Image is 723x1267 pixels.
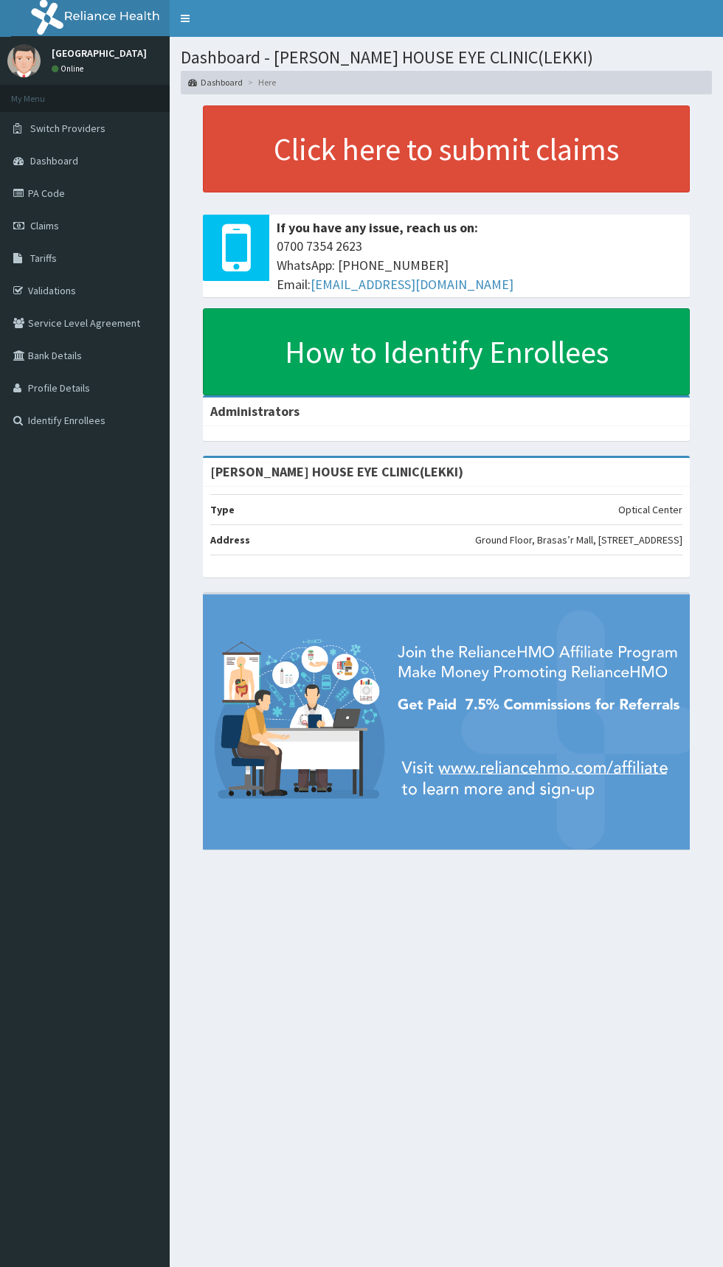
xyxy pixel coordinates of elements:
p: Optical Center [618,502,682,517]
span: Claims [30,219,59,232]
b: If you have any issue, reach us on: [277,219,478,236]
a: Online [52,63,87,74]
strong: [PERSON_NAME] HOUSE EYE CLINIC(LEKKI) [210,463,463,480]
span: Switch Providers [30,122,105,135]
span: 0700 7354 2623 WhatsApp: [PHONE_NUMBER] Email: [277,237,682,294]
img: User Image [7,44,41,77]
span: Dashboard [30,154,78,167]
b: Address [210,533,250,546]
a: [EMAIL_ADDRESS][DOMAIN_NAME] [311,276,513,293]
img: provider-team-banner.png [203,594,690,849]
b: Type [210,503,235,516]
a: Click here to submit claims [203,105,690,192]
li: Here [244,76,276,88]
span: Tariffs [30,251,57,265]
h1: Dashboard - [PERSON_NAME] HOUSE EYE CLINIC(LEKKI) [181,48,712,67]
p: [GEOGRAPHIC_DATA] [52,48,147,58]
a: Dashboard [188,76,243,88]
a: How to Identify Enrollees [203,308,690,395]
b: Administrators [210,403,300,420]
p: Ground Floor, Brasas’r Mall, [STREET_ADDRESS] [475,532,682,547]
